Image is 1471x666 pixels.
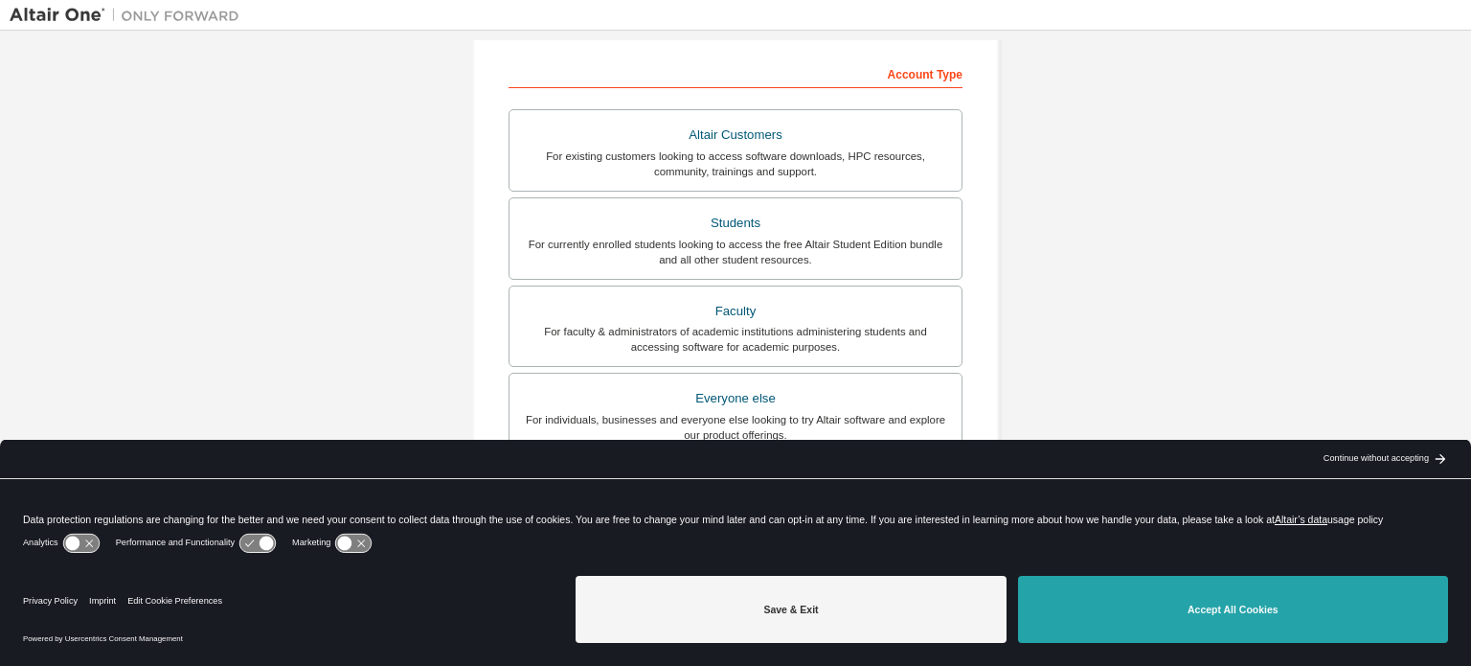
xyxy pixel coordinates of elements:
[521,122,950,149] div: Altair Customers
[521,385,950,412] div: Everyone else
[521,210,950,237] div: Students
[509,57,962,88] div: Account Type
[521,412,950,443] div: For individuals, businesses and everyone else looking to try Altair software and explore our prod...
[521,298,950,325] div: Faculty
[521,149,950,179] div: For existing customers looking to access software downloads, HPC resources, community, trainings ...
[521,324,950,355] div: For faculty & administrators of academic institutions administering students and accessing softwa...
[10,6,249,25] img: Altair One
[521,237,950,267] div: For currently enrolled students looking to access the free Altair Student Edition bundle and all ...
